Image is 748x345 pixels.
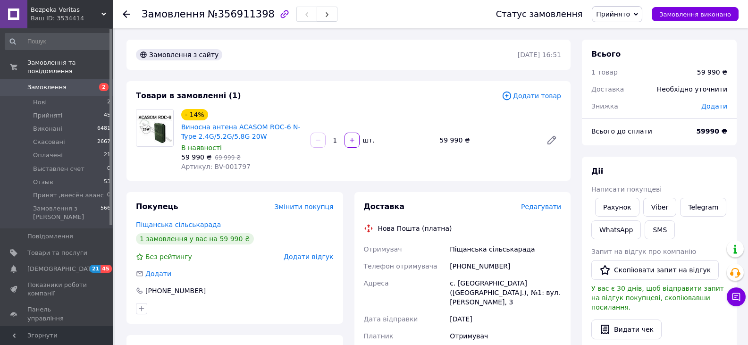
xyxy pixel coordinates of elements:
div: Повернутися назад [123,9,130,19]
span: Додати [701,102,727,110]
span: Замовлення з [PERSON_NAME] [33,204,101,221]
span: Платник [364,332,394,340]
div: с. [GEOGRAPHIC_DATA] ([GEOGRAPHIC_DATA].), №1: вул. [PERSON_NAME], 3 [448,275,563,311]
div: Статус замовлення [496,9,583,19]
span: 1 товар [591,68,618,76]
a: Піщанська сільськарада [136,221,221,228]
span: Прийняті [33,111,62,120]
span: 2 [107,98,110,107]
div: [PHONE_NUMBER] [448,258,563,275]
span: У вас є 30 днів, щоб відправити запит на відгук покупцеві, скопіювавши посилання. [591,285,724,311]
span: Телефон отримувача [364,262,437,270]
div: - 14% [181,109,208,120]
a: WhatsApp [591,220,641,239]
span: Замовлення виконано [659,11,731,18]
span: Нові [33,98,47,107]
span: Повідомлення [27,232,73,241]
span: Запит на відгук про компанію [591,248,696,255]
span: №356911398 [208,8,275,20]
span: Без рейтингу [145,253,192,261]
div: [PHONE_NUMBER] [144,286,207,295]
div: шт. [361,135,376,145]
button: Замовлення виконано [652,7,739,21]
span: Артикул: BV-001797 [181,163,251,170]
span: Виконані [33,125,62,133]
div: Замовлення з сайту [136,49,222,60]
span: Доставка [364,202,405,211]
span: Оплачені [33,151,63,160]
div: 1 замовлення у вас на 59 990 ₴ [136,233,254,244]
span: Отзыв [33,178,53,186]
span: Принят ,внесён аванс [33,191,104,200]
span: Всього [591,50,621,59]
span: Выставлен счет [33,165,84,173]
button: SMS [645,220,675,239]
span: Додати відгук [284,253,333,261]
div: 59 990 ₴ [697,67,727,77]
span: Змінити покупця [275,203,334,210]
span: 2667 [97,138,110,146]
span: 45 [104,111,110,120]
button: Скопіювати запит на відгук [591,260,719,280]
button: Чат з покупцем [727,287,746,306]
span: Замовлення [142,8,205,20]
span: [DEMOGRAPHIC_DATA] [27,265,97,273]
span: Покупець [136,202,178,211]
span: Замовлення та повідомлення [27,59,113,76]
span: 53 [104,178,110,186]
span: Дата відправки [364,315,418,323]
span: Дії [591,167,603,176]
span: 21 [104,151,110,160]
span: Товари та послуги [27,249,87,257]
span: Додати [145,270,171,278]
span: Панель управління [27,305,87,322]
a: Telegram [680,198,726,217]
div: Необхідно уточнити [651,79,733,100]
div: [DATE] [448,311,563,328]
span: 566 [101,204,110,221]
a: Виносна антена ACASOM ROC-6 N-Type 2.4G/5.2G/5.8G 20W [181,123,301,140]
span: 0 [107,191,110,200]
button: Рахунок [595,198,639,217]
input: Пошук [5,33,111,50]
span: Редагувати [521,203,561,210]
span: Bezpeka Veritas [31,6,101,14]
span: Прийнято [596,10,630,18]
div: Піщанська сільськарада [448,241,563,258]
div: 59 990 ₴ [436,134,538,147]
b: 59990 ₴ [696,127,727,135]
span: Всього до сплати [591,127,652,135]
div: Ваш ID: 3534414 [31,14,113,23]
span: Отримувач [364,245,402,253]
span: Знижка [591,102,618,110]
a: Редагувати [542,131,561,150]
span: 6481 [97,125,110,133]
button: Видати чек [591,320,662,339]
span: Замовлення [27,83,67,92]
span: Написати покупцеві [591,185,662,193]
a: Viber [643,198,676,217]
span: В наявності [181,144,222,151]
span: 21 [90,265,101,273]
div: Нова Пошта (платна) [376,224,454,233]
span: 2 [99,83,109,91]
span: Доставка [591,85,624,93]
span: 69 999 ₴ [215,154,241,161]
div: Отримувач [448,328,563,345]
span: 0 [107,165,110,173]
img: Виносна антена ACASOM ROC-6 N-Type 2.4G/5.2G/5.8G 20W [136,109,173,146]
span: 45 [101,265,111,273]
span: 59 990 ₴ [181,153,211,161]
span: Додати товар [502,91,561,101]
span: Показники роботи компанії [27,281,87,298]
span: Скасовані [33,138,65,146]
span: Товари в замовленні (1) [136,91,241,100]
time: [DATE] 16:51 [518,51,561,59]
span: Адреса [364,279,389,287]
